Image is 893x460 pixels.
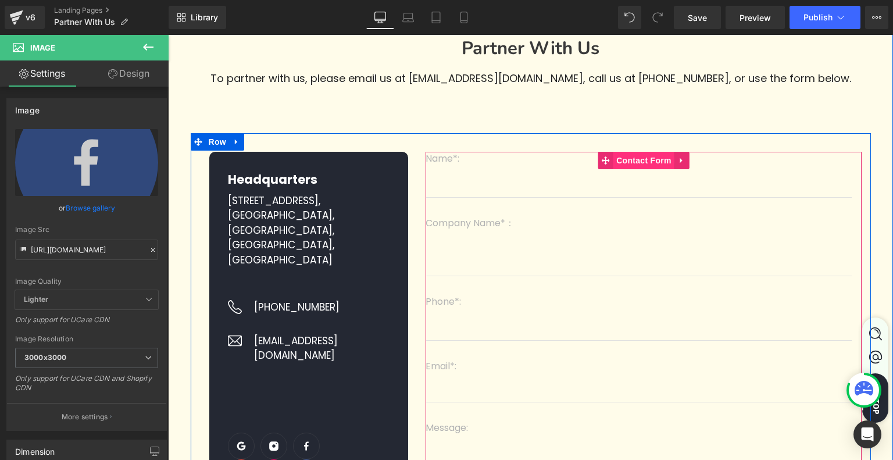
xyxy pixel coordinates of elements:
[24,353,66,362] b: 3000x3000
[54,17,115,27] span: Partner With Us
[15,202,158,214] div: or
[688,12,707,24] span: Save
[15,226,158,234] div: Image Src
[5,6,45,29] a: v6
[15,374,158,400] div: Only support for UCare CDN and Shopify CDN
[191,12,218,23] span: Library
[726,6,785,29] a: Preview
[15,240,158,260] input: Link
[15,315,158,332] div: Only support for UCare CDN
[506,117,521,134] a: Expand / Collapse
[24,295,48,304] b: Lighter
[445,117,506,134] span: Contact Form
[23,32,703,55] p: To partner with us, please email us at [EMAIL_ADDRESS][DOMAIN_NAME], call us at [PHONE_NUMBER], o...
[258,325,684,338] p: Email*:
[394,6,422,29] a: Laptop
[258,386,684,400] p: Message:
[790,6,860,29] button: Publish
[646,6,669,29] button: Redo
[86,265,222,280] p: [PHONE_NUMBER]
[740,12,771,24] span: Preview
[422,6,450,29] a: Tablet
[294,1,431,26] strong: Partner With Us
[54,6,169,15] a: Landing Pages
[60,136,149,153] strong: Headquarters
[15,99,40,115] div: Image
[60,159,208,174] p: [STREET_ADDRESS],
[853,420,881,448] div: Open Intercom Messenger
[15,277,158,286] div: Image Quality
[86,299,222,329] p: [EMAIL_ADDRESS][DOMAIN_NAME]
[66,198,115,218] a: Browse gallery
[450,6,478,29] a: Mobile
[38,98,61,116] span: Row
[15,440,55,457] div: Dimension
[865,6,888,29] button: More
[366,6,394,29] a: Desktop
[60,173,208,233] p: [GEOGRAPHIC_DATA], [GEOGRAPHIC_DATA], [GEOGRAPHIC_DATA], [GEOGRAPHIC_DATA]
[169,6,226,29] a: New Library
[7,403,166,430] button: More settings
[23,10,38,25] div: v6
[62,412,108,422] p: More settings
[61,98,76,116] a: Expand / Collapse
[258,260,684,274] p: Phone*:
[87,60,171,87] a: Design
[258,181,684,195] p: Company Name*：
[15,335,158,343] div: Image Resolution
[30,43,55,52] span: Image
[803,13,833,22] span: Publish
[618,6,641,29] button: Undo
